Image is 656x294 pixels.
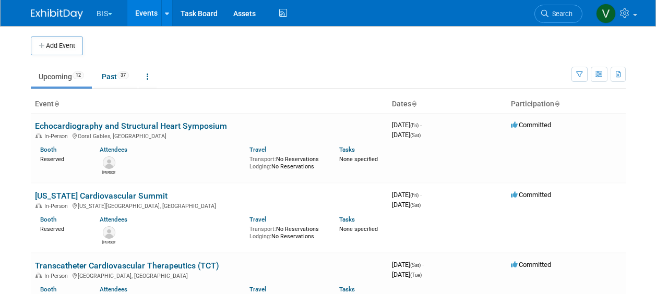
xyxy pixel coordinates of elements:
[31,95,388,113] th: Event
[54,100,59,108] a: Sort by Event Name
[410,132,421,138] span: (Sat)
[35,261,219,271] a: Transcatheter Cardiovascular Therapeutics (TCT)
[31,9,83,19] img: ExhibitDay
[249,233,271,240] span: Lodging:
[102,169,115,175] div: Rob Rupel
[40,224,85,233] div: Reserved
[596,4,616,23] img: Valerie Shively
[100,216,127,223] a: Attendees
[392,261,424,268] span: [DATE]
[410,202,421,208] span: (Sat)
[40,146,56,153] a: Booth
[31,36,83,55] button: Add Event
[420,191,422,199] span: -
[35,133,42,138] img: In-Person Event
[249,286,266,293] a: Travel
[511,261,551,268] span: Committed
[388,95,507,113] th: Dates
[73,71,84,79] span: 12
[410,272,422,278] span: (Tue)
[339,216,355,223] a: Tasks
[117,71,129,79] span: 37
[40,286,56,293] a: Booth
[249,163,271,170] span: Lodging:
[249,224,324,240] div: No Reservations No Reservations
[339,146,355,153] a: Tasks
[392,191,422,199] span: [DATE]
[420,121,422,129] span: -
[339,226,378,232] span: None specified
[103,226,115,239] img: Kim Herring
[411,100,416,108] a: Sort by Start Date
[548,10,572,18] span: Search
[40,216,56,223] a: Booth
[410,262,421,268] span: (Sat)
[35,273,42,278] img: In-Person Event
[44,203,71,210] span: In-Person
[511,191,551,199] span: Committed
[422,261,424,268] span: -
[102,239,115,245] div: Kim Herring
[35,203,42,208] img: In-Person Event
[103,156,115,169] img: Rob Rupel
[410,192,419,198] span: (Fri)
[249,216,266,223] a: Travel
[31,67,92,87] a: Upcoming12
[44,273,71,279] span: In-Person
[35,271,384,279] div: [GEOGRAPHIC_DATA], [GEOGRAPHIC_DATA]
[249,156,276,163] span: Transport:
[35,201,384,210] div: [US_STATE][GEOGRAPHIC_DATA], [GEOGRAPHIC_DATA]
[507,95,626,113] th: Participation
[410,123,419,128] span: (Fri)
[339,286,355,293] a: Tasks
[392,131,421,139] span: [DATE]
[554,100,559,108] a: Sort by Participation Type
[40,154,85,163] div: Reserved
[35,131,384,140] div: Coral Gables, [GEOGRAPHIC_DATA]
[249,146,266,153] a: Travel
[249,226,276,232] span: Transport:
[35,121,227,131] a: Echocardiography and Structural Heart Symposium
[44,133,71,140] span: In-Person
[94,67,137,87] a: Past37
[100,286,127,293] a: Attendees
[339,156,378,163] span: None specified
[100,146,127,153] a: Attendees
[511,121,551,129] span: Committed
[534,5,582,23] a: Search
[35,191,168,201] a: [US_STATE] Cardiovascular Summit
[392,121,422,129] span: [DATE]
[392,201,421,209] span: [DATE]
[392,271,422,278] span: [DATE]
[249,154,324,170] div: No Reservations No Reservations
